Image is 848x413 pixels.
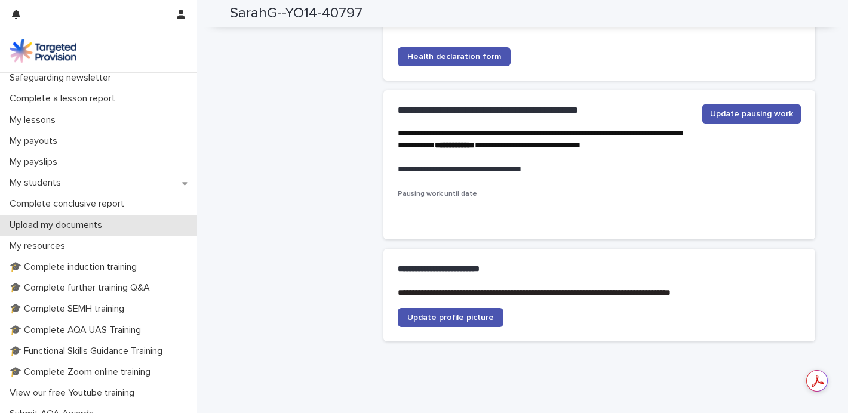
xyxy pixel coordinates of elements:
p: My resources [5,241,75,252]
img: M5nRWzHhSzIhMunXDL62 [10,39,76,63]
p: 🎓 Functional Skills Guidance Training [5,346,172,357]
p: View our free Youtube training [5,387,144,399]
span: Health declaration form [407,53,501,61]
h2: SarahG--YO14-40797 [230,5,362,22]
p: My payslips [5,156,67,168]
p: 🎓 Complete further training Q&A [5,282,159,294]
p: 🎓 Complete induction training [5,261,146,273]
p: Safeguarding newsletter [5,72,121,84]
p: 🎓 Complete AQA UAS Training [5,325,150,336]
p: 🎓 Complete Zoom online training [5,366,160,378]
button: Update pausing work [702,104,801,124]
a: Update profile picture [398,308,503,327]
span: Update pausing work [710,108,793,120]
p: My students [5,177,70,189]
p: Complete a lesson report [5,93,125,104]
a: Health declaration form [398,47,511,66]
p: - [398,203,523,215]
span: Pausing work until date [398,190,477,198]
p: My lessons [5,115,65,126]
p: My payouts [5,135,67,147]
p: Upload my documents [5,220,112,231]
p: Complete conclusive report [5,198,134,209]
p: 🎓 Complete SEMH training [5,303,134,315]
span: Update profile picture [407,313,494,322]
